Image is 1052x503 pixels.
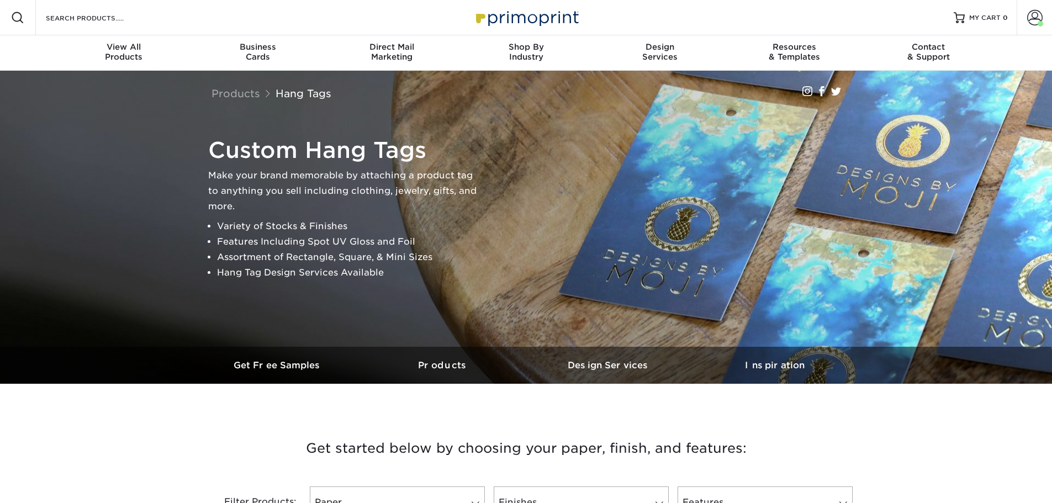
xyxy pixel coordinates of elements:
span: Direct Mail [325,42,459,52]
div: Industry [459,42,593,62]
div: & Support [861,42,996,62]
div: & Templates [727,42,861,62]
a: Inspiration [692,347,858,384]
a: BusinessCards [191,35,325,71]
span: Design [593,42,727,52]
li: Features Including Spot UV Gloss and Foil [217,234,484,250]
a: Get Free Samples [195,347,361,384]
div: Services [593,42,727,62]
a: DesignServices [593,35,727,71]
span: 0 [1003,14,1008,22]
div: Cards [191,42,325,62]
a: Resources& Templates [727,35,861,71]
a: Contact& Support [861,35,996,71]
h3: Inspiration [692,360,858,370]
a: Design Services [526,347,692,384]
input: SEARCH PRODUCTS..... [45,11,152,24]
li: Variety of Stocks & Finishes [217,219,484,234]
h3: Products [361,360,526,370]
a: Shop ByIndustry [459,35,593,71]
h3: Get Free Samples [195,360,361,370]
h1: Custom Hang Tags [208,137,484,163]
a: Products [212,87,260,99]
p: Make your brand memorable by attaching a product tag to anything you sell including clothing, jew... [208,168,484,214]
li: Hang Tag Design Services Available [217,265,484,280]
span: View All [57,42,191,52]
a: Products [361,347,526,384]
a: Direct MailMarketing [325,35,459,71]
li: Assortment of Rectangle, Square, & Mini Sizes [217,250,484,265]
span: Business [191,42,325,52]
a: Hang Tags [276,87,331,99]
span: Contact [861,42,996,52]
a: View AllProducts [57,35,191,71]
div: Products [57,42,191,62]
h3: Design Services [526,360,692,370]
img: Primoprint [471,6,581,29]
span: Shop By [459,42,593,52]
div: Marketing [325,42,459,62]
span: Resources [727,42,861,52]
span: MY CART [969,13,1001,23]
h3: Get started below by choosing your paper, finish, and features: [203,423,849,473]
